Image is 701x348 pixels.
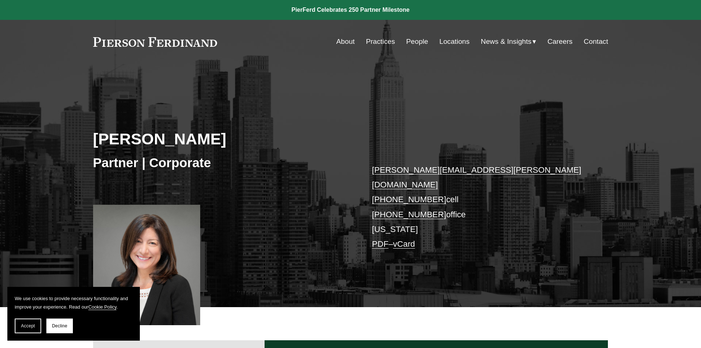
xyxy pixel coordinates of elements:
p: We use cookies to provide necessary functionality and improve your experience. Read our . [15,294,132,311]
a: About [336,35,355,49]
button: Accept [15,319,41,333]
a: People [406,35,428,49]
a: [PHONE_NUMBER] [372,195,446,204]
span: News & Insights [481,35,532,48]
span: Accept [21,323,35,328]
a: Careers [548,35,573,49]
p: cell office [US_STATE] – [372,163,587,252]
button: Decline [46,319,73,333]
a: Contact [584,35,608,49]
a: Locations [439,35,470,49]
span: Decline [52,323,67,328]
a: folder dropdown [481,35,537,49]
a: [PHONE_NUMBER] [372,210,446,219]
a: [PERSON_NAME][EMAIL_ADDRESS][PERSON_NAME][DOMAIN_NAME] [372,165,581,189]
a: vCard [393,239,415,249]
section: Cookie banner [7,287,140,341]
h2: [PERSON_NAME] [93,129,351,148]
a: PDF [372,239,389,249]
a: Cookie Policy [88,304,117,310]
a: Practices [366,35,395,49]
h3: Partner | Corporate [93,155,351,171]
